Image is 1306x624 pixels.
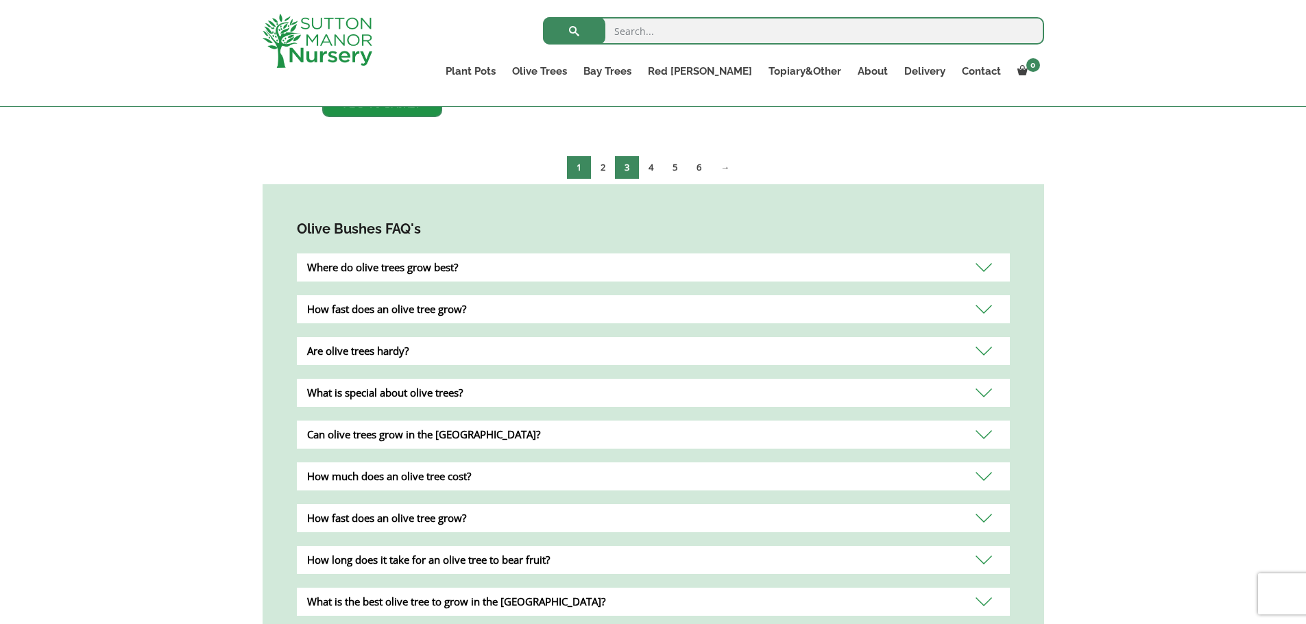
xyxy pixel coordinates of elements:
div: How fast does an olive tree grow? [297,504,1010,532]
a: Page 2 [591,156,615,179]
div: How long does it take for an olive tree to bear fruit? [297,546,1010,574]
div: How fast does an olive tree grow? [297,295,1010,323]
span: Page 1 [567,156,591,179]
a: Plant Pots [437,62,504,81]
img: logo [263,14,372,68]
div: Where do olive trees grow best? [297,253,1010,282]
a: Page 3 [615,156,639,179]
a: Contact [954,62,1009,81]
a: About [849,62,896,81]
a: Olive Trees [504,62,575,81]
nav: Product Pagination [263,155,1044,184]
a: Topiary&Other [760,62,849,81]
a: Red [PERSON_NAME] [640,62,760,81]
a: Bay Trees [575,62,640,81]
a: Page 4 [639,156,663,179]
div: What is special about olive trees? [297,379,1010,407]
a: Page 5 [663,156,687,179]
a: 0 [1009,62,1044,81]
h4: Olive Bushes FAQ's [297,219,1010,240]
input: Search... [543,17,1044,45]
div: Are olive trees hardy? [297,337,1010,365]
span: 0 [1026,58,1040,72]
div: How much does an olive tree cost? [297,462,1010,490]
a: Delivery [896,62,954,81]
div: What is the best olive tree to grow in the [GEOGRAPHIC_DATA]? [297,588,1010,616]
a: Page 6 [687,156,711,179]
div: Can olive trees grow in the [GEOGRAPHIC_DATA]? [297,421,1010,449]
a: → [711,156,739,179]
